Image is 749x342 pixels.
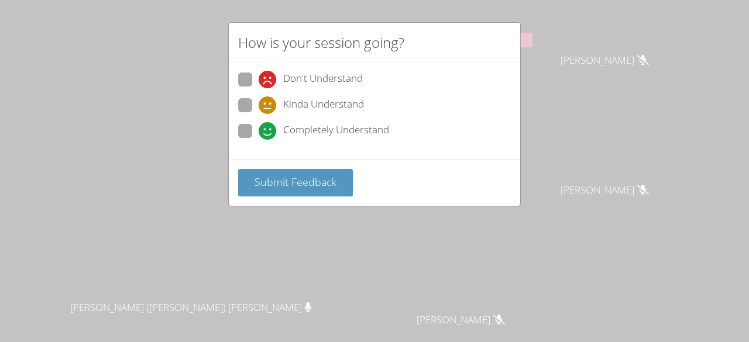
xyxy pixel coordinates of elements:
[283,122,389,140] span: Completely Understand
[238,169,353,196] button: Submit Feedback
[283,96,364,114] span: Kinda Understand
[238,32,404,53] h2: How is your session going?
[255,175,336,189] span: Submit Feedback
[283,71,363,88] span: Don't Understand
